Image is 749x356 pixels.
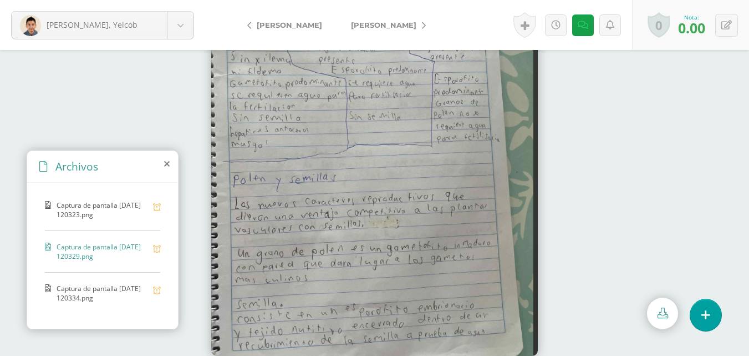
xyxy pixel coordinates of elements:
a: 0 [648,12,670,38]
span: [PERSON_NAME] [351,21,416,29]
span: 0.00 [678,18,705,37]
span: [PERSON_NAME] [257,21,322,29]
span: [PERSON_NAME], Yeicob [47,19,137,30]
span: Archivos [55,159,98,174]
img: 5783b594d312aa6eea2bc05f26b2a66c.png [20,15,41,36]
a: [PERSON_NAME] [238,12,337,38]
a: [PERSON_NAME], Yeicob [12,12,193,39]
i: close [164,159,170,168]
span: Captura de pantalla [DATE] 120329.png [57,242,147,261]
div: Nota: [678,13,705,21]
span: Captura de pantalla [DATE] 120323.png [57,200,147,219]
a: [PERSON_NAME] [337,12,435,38]
span: Captura de pantalla [DATE] 120334.png [57,284,147,303]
